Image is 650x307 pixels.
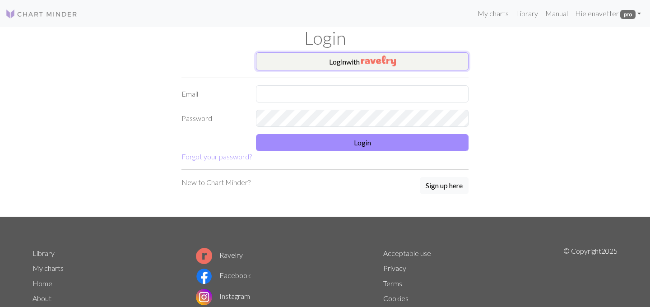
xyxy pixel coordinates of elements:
button: Loginwith [256,52,469,70]
a: Privacy [383,264,406,272]
button: Login [256,134,469,151]
a: Home [32,279,52,288]
a: Facebook [196,271,251,279]
h1: Login [27,27,623,49]
label: Password [176,110,251,127]
a: Library [32,249,55,257]
a: Ravelry [196,251,243,259]
a: Sign up here [420,177,469,195]
a: My charts [32,264,64,272]
a: My charts [474,5,512,23]
span: pro [620,10,636,19]
a: Manual [542,5,571,23]
a: Terms [383,279,402,288]
img: Instagram logo [196,289,212,305]
label: Email [176,85,251,102]
button: Sign up here [420,177,469,194]
a: About [32,294,51,302]
a: Library [512,5,542,23]
img: Ravelry logo [196,248,212,264]
img: Facebook logo [196,268,212,284]
a: Acceptable use [383,249,431,257]
a: Forgot your password? [181,152,252,161]
img: Ravelry [361,56,396,66]
a: Hielenavetter pro [571,5,645,23]
a: Cookies [383,294,409,302]
p: New to Chart Minder? [181,177,251,188]
img: Logo [5,9,78,19]
a: Instagram [196,292,250,300]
